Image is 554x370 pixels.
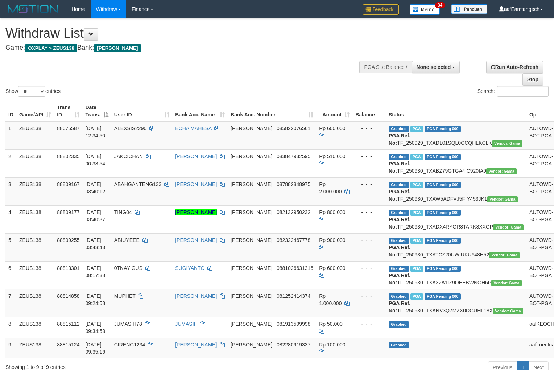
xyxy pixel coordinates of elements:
span: ABIUYEEE [114,237,140,243]
span: PGA Pending [425,154,461,160]
span: Rp 1.000.000 [319,293,342,306]
b: PGA Ref. No: [389,161,410,174]
span: Copy 081913599998 to clipboard [277,321,310,327]
span: Grabbed [389,154,409,160]
div: - - - [355,153,383,160]
span: Marked by aaftanly [410,182,423,188]
b: PGA Ref. No: [389,272,410,285]
span: Marked by aaftanly [410,210,423,216]
span: [PERSON_NAME] [231,265,272,271]
span: [PERSON_NAME] [231,153,272,159]
td: ZEUS138 [16,338,54,358]
span: 88815112 [57,321,79,327]
span: Grabbed [389,238,409,244]
div: PGA Site Balance / [359,61,412,73]
span: 88815124 [57,342,79,348]
th: Date Trans.: activate to sort column descending [82,101,111,122]
td: 9 [5,338,16,358]
td: ZEUS138 [16,317,54,338]
td: TF_250930_TXAW5ADFVJ5FIY453JK1 [386,177,526,205]
span: [DATE] 00:38:54 [85,153,105,166]
span: Rp 800.000 [319,209,345,215]
span: Rp 600.000 [319,126,345,131]
span: MUPHET [114,293,136,299]
td: TF_250930_TXABZ79GTGA4IC920IA9 [386,149,526,177]
td: 7 [5,289,16,317]
span: PGA Pending [425,126,461,132]
th: Status [386,101,526,122]
div: - - - [355,237,383,244]
a: [PERSON_NAME] [175,153,217,159]
span: [DATE] 09:34:53 [85,321,105,334]
div: - - - [355,341,383,348]
span: Rp 510.000 [319,153,345,159]
span: 0TNAYIGUS [114,265,142,271]
span: Grabbed [389,210,409,216]
div: - - - [355,181,383,188]
td: 2 [5,149,16,177]
span: Vendor URL: https://trx31.1velocity.biz [493,308,523,314]
span: Copy 083847932595 to clipboard [277,153,310,159]
span: Marked by aaftanly [410,238,423,244]
td: TF_250930_TXANV3Q7MZX0DGUHL18X [386,289,526,317]
span: 88814858 [57,293,79,299]
a: Run Auto-Refresh [486,61,543,73]
td: ZEUS138 [16,261,54,289]
span: [DATE] 03:43:43 [85,237,105,250]
div: - - - [355,125,383,132]
span: Grabbed [389,266,409,272]
div: - - - [355,264,383,272]
span: Rp 900.000 [319,237,345,243]
span: [DATE] 12:34:50 [85,126,105,139]
span: Vendor URL: https://trx31.1velocity.biz [491,280,522,286]
span: [PERSON_NAME] [231,321,272,327]
span: Copy 082322467778 to clipboard [277,237,310,243]
td: ZEUS138 [16,149,54,177]
label: Show entries [5,86,61,97]
b: PGA Ref. No: [389,189,410,202]
span: JUMASIH78 [114,321,142,327]
span: [PERSON_NAME] [231,237,272,243]
span: CIRENG1234 [114,342,145,348]
span: ABAHGANTENG133 [114,181,162,187]
span: PGA Pending [425,210,461,216]
a: [PERSON_NAME] [175,237,217,243]
label: Search: [477,86,549,97]
span: Marked by aafsreyleap [410,154,423,160]
span: PGA Pending [425,293,461,300]
th: Bank Acc. Name: activate to sort column ascending [172,101,228,122]
span: OXPLAY > ZEUS138 [25,44,77,52]
td: TF_250930_TXATCZ20UWIUKU648H52 [386,233,526,261]
span: Vendor URL: https://trx31.1velocity.biz [489,252,520,258]
span: Copy 0881026631316 to clipboard [277,265,313,271]
span: [PERSON_NAME] [231,126,272,131]
button: None selected [412,61,460,73]
b: PGA Ref. No: [389,244,410,258]
span: Rp 600.000 [319,265,345,271]
th: Game/API: activate to sort column ascending [16,101,54,122]
span: Rp 50.000 [319,321,343,327]
span: Vendor URL: https://trx31.1velocity.biz [486,168,517,174]
span: 88813301 [57,265,79,271]
img: MOTION_logo.png [5,4,61,15]
span: [DATE] 03:40:12 [85,181,105,194]
select: Showentries [18,86,45,97]
b: PGA Ref. No: [389,300,410,313]
a: [PERSON_NAME] [175,342,217,348]
td: ZEUS138 [16,233,54,261]
h4: Game: Bank: [5,44,362,52]
span: [PERSON_NAME] [231,342,272,348]
img: Button%20Memo.svg [410,4,440,15]
td: 5 [5,233,16,261]
div: - - - [355,292,383,300]
th: Trans ID: activate to sort column ascending [54,101,82,122]
span: [PERSON_NAME] [94,44,141,52]
img: Feedback.jpg [363,4,399,15]
h1: Withdraw List [5,26,362,41]
span: [DATE] 09:24:58 [85,293,105,306]
td: 6 [5,261,16,289]
span: TING04 [114,209,132,215]
span: Copy 087882848975 to clipboard [277,181,310,187]
td: TF_250930_TXADX4RYGR8TARK8XXGP [386,205,526,233]
span: [PERSON_NAME] [231,293,272,299]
